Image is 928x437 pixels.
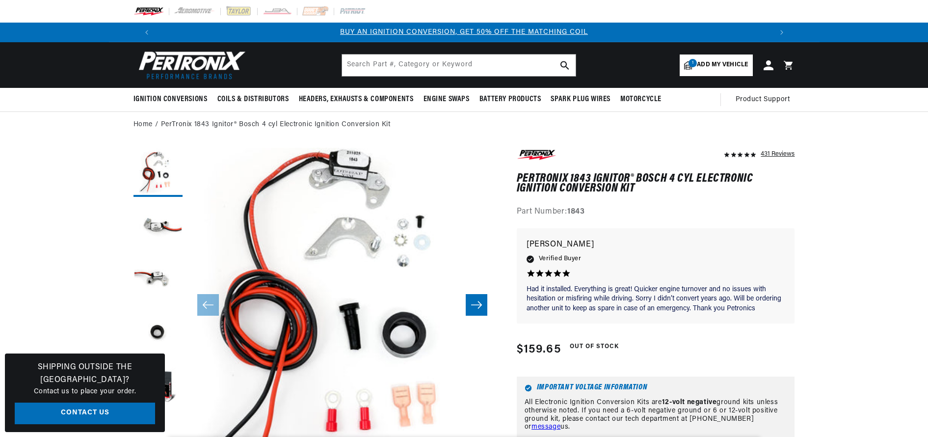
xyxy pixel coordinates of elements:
[424,94,470,105] span: Engine Swaps
[689,59,697,67] span: 1
[299,94,414,105] span: Headers, Exhausts & Components
[133,88,212,111] summary: Ignition Conversions
[527,285,785,314] p: Had it installed. Everything is great! Quicker engine turnover and no issues with hesitation or m...
[217,94,289,105] span: Coils & Distributors
[161,119,391,130] a: PerTronix 1843 Ignitor® Bosch 4 cyl Electronic Ignition Conversion Kit
[133,202,183,251] button: Load image 2 in gallery view
[15,386,155,397] p: Contact us to place your order.
[567,208,584,216] strong: 1843
[680,55,752,76] a: 1Add my vehicle
[109,23,820,42] slideshow-component: Translation missing: en.sections.announcements.announcement_bar
[133,48,246,82] img: Pertronix
[551,94,610,105] span: Spark Plug Wires
[761,148,795,160] div: 431 Reviews
[133,148,183,197] button: Load image 1 in gallery view
[525,399,787,432] p: All Electronic Ignition Conversion Kits are ground kits unless otherwise noted. If you need a 6-v...
[662,399,717,406] strong: 12-volt negative
[517,206,795,218] div: Part Number:
[615,88,666,111] summary: Motorcycle
[736,88,795,111] summary: Product Support
[294,88,419,111] summary: Headers, Exhausts & Components
[15,403,155,425] a: Contact Us
[517,341,561,358] span: $159.65
[546,88,615,111] summary: Spark Plug Wires
[772,23,792,42] button: Translation missing: en.sections.announcements.next_announcement
[466,294,487,316] button: Slide right
[157,27,772,38] div: 1 of 3
[531,423,560,431] a: message
[157,27,772,38] div: Announcement
[527,238,785,252] p: [PERSON_NAME]
[133,94,208,105] span: Ignition Conversions
[525,384,787,392] h6: Important Voltage Information
[539,253,581,264] span: Verified Buyer
[554,55,576,76] button: search button
[564,341,624,353] span: Out of Stock
[133,119,153,130] a: Home
[197,294,219,316] button: Slide left
[15,361,155,386] h3: Shipping Outside the [GEOGRAPHIC_DATA]?
[697,60,748,70] span: Add my vehicle
[342,55,576,76] input: Search Part #, Category or Keyword
[475,88,546,111] summary: Battery Products
[620,94,662,105] span: Motorcycle
[133,256,183,305] button: Load image 3 in gallery view
[517,174,795,194] h1: PerTronix 1843 Ignitor® Bosch 4 cyl Electronic Ignition Conversion Kit
[137,23,157,42] button: Translation missing: en.sections.announcements.previous_announcement
[133,119,795,130] nav: breadcrumbs
[479,94,541,105] span: Battery Products
[340,28,588,36] a: BUY AN IGNITION CONVERSION, GET 50% OFF THE MATCHING COIL
[212,88,294,111] summary: Coils & Distributors
[736,94,790,105] span: Product Support
[133,310,183,359] button: Load image 4 in gallery view
[419,88,475,111] summary: Engine Swaps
